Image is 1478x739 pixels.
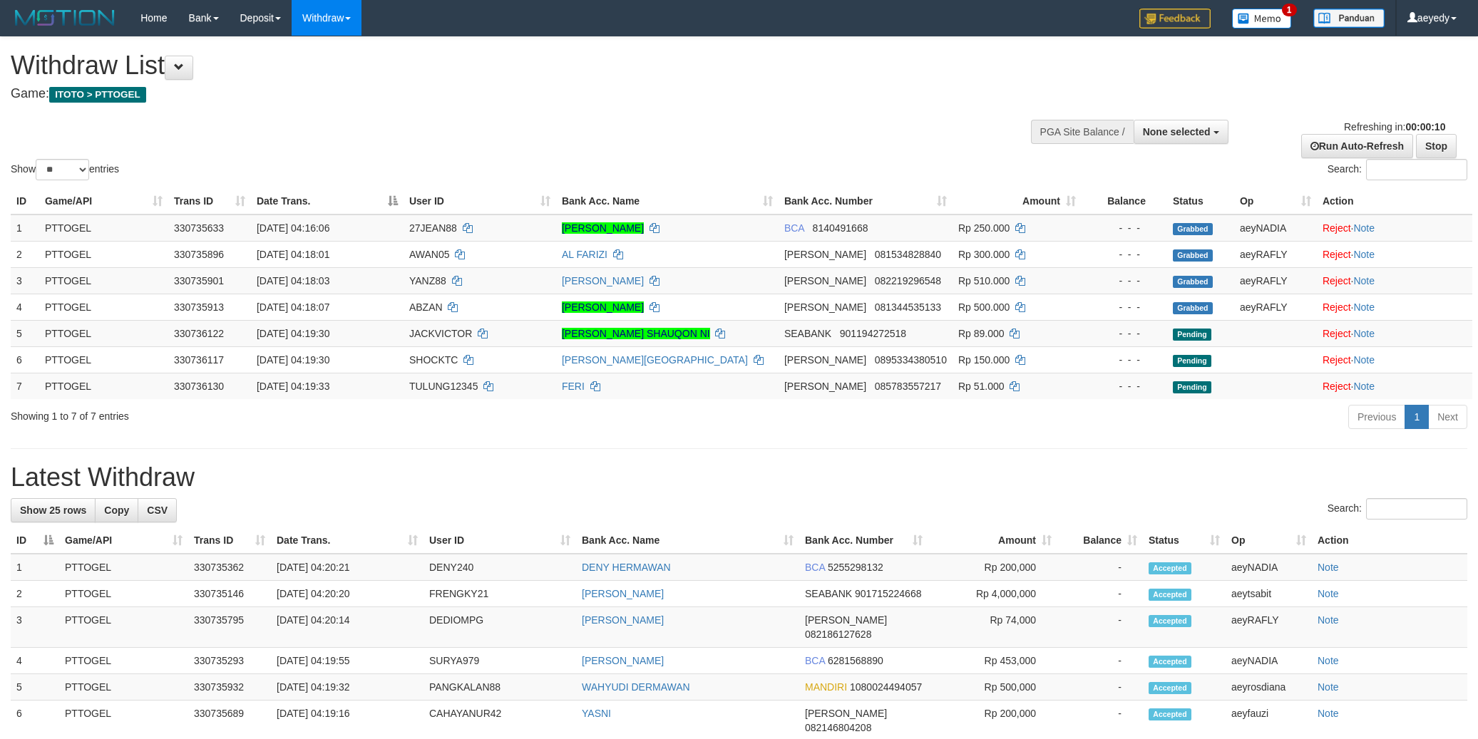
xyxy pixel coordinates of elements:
[1226,674,1312,701] td: aeyrosdiana
[582,588,664,599] a: [PERSON_NAME]
[404,188,556,215] th: User ID: activate to sort column ascending
[1328,498,1467,520] label: Search:
[174,354,224,366] span: 330736117
[562,381,585,392] a: FERI
[1234,267,1317,294] td: aeyRAFLY
[805,655,825,666] span: BCA
[582,655,664,666] a: [PERSON_NAME]
[1149,682,1191,694] span: Accepted
[20,505,86,516] span: Show 25 rows
[958,328,1005,339] span: Rp 89.000
[828,655,883,666] span: Copy 6281568890 to clipboard
[188,607,271,648] td: 330735795
[11,159,119,180] label: Show entries
[958,222,1010,234] span: Rp 250.000
[1087,379,1161,393] div: - - -
[928,554,1057,581] td: Rp 200,000
[1323,249,1351,260] a: Reject
[174,328,224,339] span: 330736122
[1087,353,1161,367] div: - - -
[576,527,799,554] th: Bank Acc. Name: activate to sort column ascending
[1328,159,1467,180] label: Search:
[582,708,611,719] a: YASNI
[1353,249,1375,260] a: Note
[138,498,177,522] a: CSV
[1087,221,1161,235] div: - - -
[928,648,1057,674] td: Rp 453,000
[409,275,446,286] span: YANZ88
[1057,607,1143,648] td: -
[928,527,1057,554] th: Amount: activate to sort column ascending
[11,403,605,423] div: Showing 1 to 7 of 7 entries
[1312,527,1467,554] th: Action
[1366,498,1467,520] input: Search:
[424,581,576,607] td: FRENGKY21
[11,294,39,320] td: 4
[784,381,866,392] span: [PERSON_NAME]
[104,505,129,516] span: Copy
[1317,294,1472,320] td: ·
[1313,9,1385,28] img: panduan.png
[11,498,96,522] a: Show 25 rows
[1031,120,1134,144] div: PGA Site Balance /
[1057,527,1143,554] th: Balance: activate to sort column ascending
[1317,267,1472,294] td: ·
[174,301,224,313] span: 330735913
[1226,607,1312,648] td: aeyRAFLY
[958,381,1005,392] span: Rp 51.000
[1167,188,1234,215] th: Status
[1318,614,1339,626] a: Note
[1317,188,1472,215] th: Action
[1317,320,1472,346] td: ·
[409,328,472,339] span: JACKVICTOR
[409,249,450,260] span: AWAN05
[424,527,576,554] th: User ID: activate to sort column ascending
[271,607,424,648] td: [DATE] 04:20:14
[1134,120,1228,144] button: None selected
[1323,381,1351,392] a: Reject
[1317,215,1472,242] td: ·
[1348,405,1405,429] a: Previous
[805,708,887,719] span: [PERSON_NAME]
[39,241,168,267] td: PTTOGEL
[850,681,922,693] span: Copy 1080024494057 to clipboard
[1353,381,1375,392] a: Note
[257,381,329,392] span: [DATE] 04:19:33
[257,301,329,313] span: [DATE] 04:18:07
[1173,355,1211,367] span: Pending
[1234,294,1317,320] td: aeyRAFLY
[188,581,271,607] td: 330735146
[1149,708,1191,720] span: Accepted
[582,614,664,626] a: [PERSON_NAME]
[95,498,138,522] a: Copy
[556,188,779,215] th: Bank Acc. Name: activate to sort column ascending
[257,275,329,286] span: [DATE] 04:18:03
[1282,4,1297,16] span: 1
[1226,648,1312,674] td: aeyNADIA
[1057,554,1143,581] td: -
[1139,9,1211,29] img: Feedback.jpg
[1353,354,1375,366] a: Note
[271,527,424,554] th: Date Trans.: activate to sort column ascending
[424,607,576,648] td: DEDIOMPG
[409,354,458,366] span: SHOCKTC
[840,328,906,339] span: Copy 901194272518 to clipboard
[11,320,39,346] td: 5
[424,674,576,701] td: PANGKALAN88
[11,346,39,373] td: 6
[875,249,941,260] span: Copy 081534828840 to clipboard
[1366,159,1467,180] input: Search:
[928,674,1057,701] td: Rp 500,000
[1318,708,1339,719] a: Note
[1057,648,1143,674] td: -
[1344,121,1445,133] span: Refreshing in:
[784,301,866,313] span: [PERSON_NAME]
[1318,562,1339,573] a: Note
[188,674,271,701] td: 330735932
[11,581,59,607] td: 2
[11,674,59,701] td: 5
[11,7,119,29] img: MOTION_logo.png
[11,373,39,399] td: 7
[11,527,59,554] th: ID: activate to sort column descending
[875,354,947,366] span: Copy 0895334380510 to clipboard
